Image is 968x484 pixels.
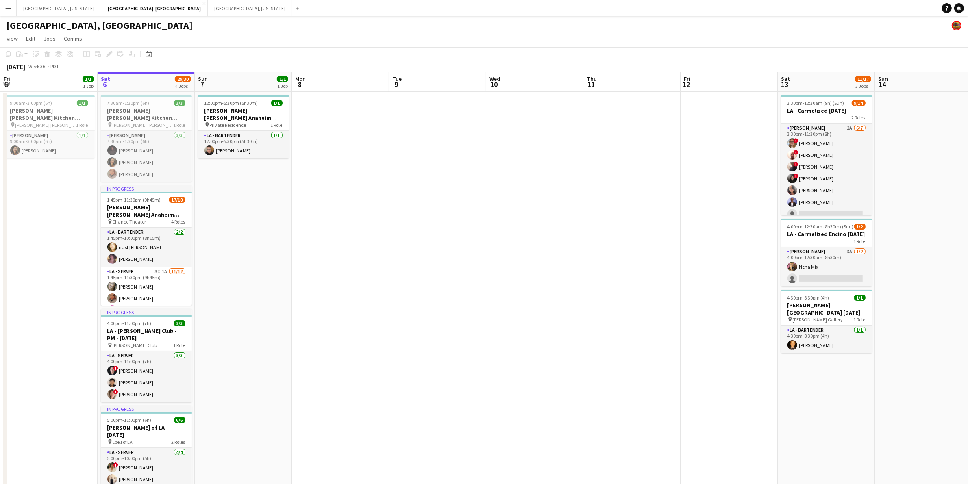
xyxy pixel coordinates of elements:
span: 3/3 [174,320,185,326]
span: 17/18 [169,197,185,203]
button: [GEOGRAPHIC_DATA], [US_STATE] [17,0,101,16]
app-card-role: LA - Server3/34:00pm-11:00pm (7h)![PERSON_NAME][PERSON_NAME]![PERSON_NAME] [101,351,192,402]
span: 1 Role [76,122,88,128]
span: 9 [391,80,402,89]
app-job-card: 3:30pm-12:30am (9h) (Sun)9/14LA - Carmelized [DATE]2 Roles[PERSON_NAME]2A6/73:30pm-11:30pm (8h)![... [781,95,872,215]
span: 9/14 [852,100,866,106]
span: 1 Role [174,342,185,348]
span: [PERSON_NAME] Club [113,342,157,348]
span: 2 Roles [172,439,185,445]
span: 4:00pm-11:00pm (7h) [107,320,152,326]
span: [PERSON_NAME] Gallery [793,317,843,323]
span: 8 [294,80,306,89]
div: In progress [101,185,192,192]
span: 29/30 [175,76,191,82]
app-card-role: LA - Bartender2/21:45pm-10:00pm (8h15m)ric st [PERSON_NAME][PERSON_NAME] [101,228,192,267]
app-card-role: LA - Server3I1A11/121:45pm-11:30pm (9h45m)[PERSON_NAME][PERSON_NAME] [101,267,192,427]
span: Wed [489,75,500,82]
div: In progress [101,309,192,315]
div: In progress4:00pm-11:00pm (7h)3/3LA - [PERSON_NAME] Club - PM - [DATE] [PERSON_NAME] Club1 RoleLA... [101,309,192,402]
span: ! [794,138,798,143]
span: 4 Roles [172,219,185,225]
span: [PERSON_NAME] [PERSON_NAME] Catering [15,122,76,128]
span: Fri [4,75,10,82]
span: Thu [587,75,597,82]
span: Week 36 [27,63,47,69]
span: 1/1 [77,100,88,106]
span: View [7,35,18,42]
span: Edit [26,35,35,42]
span: Sat [781,75,790,82]
span: Sun [878,75,888,82]
span: 1/1 [271,100,283,106]
span: Tue [392,75,402,82]
span: Ebell of LA [113,439,133,445]
app-card-role: [PERSON_NAME]2A6/73:30pm-11:30pm (8h)![PERSON_NAME]![PERSON_NAME]![PERSON_NAME]![PERSON_NAME][PER... [781,124,872,222]
span: 9:00am-3:00pm (6h) [10,100,52,106]
span: Fri [684,75,690,82]
span: Jobs [44,35,56,42]
span: Mon [295,75,306,82]
a: Comms [61,33,85,44]
span: 13 [780,80,790,89]
h3: [PERSON_NAME] of LA - [DATE] [101,424,192,438]
h3: [PERSON_NAME] [PERSON_NAME] Kitchen [DATE] [4,107,95,122]
span: 1/1 [854,295,866,301]
div: In progress [101,406,192,412]
span: 11 [585,80,597,89]
h3: LA - Carmelized [DATE] [781,107,872,114]
app-card-role: [PERSON_NAME]3A1/24:00pm-12:30am (8h30m)Nena Mix [781,247,872,286]
span: 1/1 [277,76,288,82]
span: 7 [197,80,208,89]
div: 3 Jobs [855,83,871,89]
a: Jobs [40,33,59,44]
div: PDT [50,63,59,69]
span: 10 [488,80,500,89]
div: 9:00am-3:00pm (6h)1/1[PERSON_NAME] [PERSON_NAME] Kitchen [DATE] [PERSON_NAME] [PERSON_NAME] Cater... [4,95,95,158]
app-card-role: [PERSON_NAME]3/37:30am-1:30pm (6h)[PERSON_NAME][PERSON_NAME][PERSON_NAME] [101,131,192,182]
span: 3/3 [174,100,185,106]
div: 1 Job [277,83,288,89]
span: Sat [101,75,110,82]
h3: [PERSON_NAME] [PERSON_NAME] Anaheim [DATE] [101,204,192,218]
app-card-role: LA - Bartender1/14:30pm-8:30pm (4h)[PERSON_NAME] [781,326,872,353]
app-job-card: 4:00pm-12:30am (8h30m) (Sun)1/2LA - Carmelized Encino [DATE]1 Role[PERSON_NAME]3A1/24:00pm-12:30a... [781,219,872,286]
app-job-card: 4:30pm-8:30pm (4h)1/1[PERSON_NAME] [GEOGRAPHIC_DATA] [DATE] [PERSON_NAME] Gallery1 RoleLA - Barte... [781,290,872,353]
span: 1/1 [83,76,94,82]
span: 1 Role [854,238,866,244]
span: 12:00pm-5:30pm (5h30m) [204,100,258,106]
span: 1:45pm-11:30pm (9h45m) [107,197,161,203]
span: Chance Theater [113,219,146,225]
span: [PERSON_NAME] [PERSON_NAME] Catering [113,122,174,128]
span: 5:00pm-11:00pm (6h) [107,417,152,423]
span: ! [794,162,798,167]
span: 6 [100,80,110,89]
h3: [PERSON_NAME] [PERSON_NAME] Kitchen [DATE] [101,107,192,122]
app-job-card: In progress1:45pm-11:30pm (9h45m)17/18[PERSON_NAME] [PERSON_NAME] Anaheim [DATE] Chance Theater4 ... [101,185,192,306]
span: ! [794,150,798,155]
span: 5 [2,80,10,89]
span: 1 Role [271,122,283,128]
span: 1 Role [174,122,185,128]
span: ! [113,389,118,394]
span: ! [113,366,118,371]
span: 3:30pm-12:30am (9h) (Sun) [787,100,844,106]
button: [GEOGRAPHIC_DATA], [GEOGRAPHIC_DATA] [101,0,208,16]
div: [DATE] [7,63,25,71]
span: ! [113,462,118,467]
button: [GEOGRAPHIC_DATA], [US_STATE] [208,0,292,16]
a: View [3,33,21,44]
h3: LA - Carmelized Encino [DATE] [781,230,872,238]
span: 12 [683,80,690,89]
app-job-card: 7:30am-1:30pm (6h)3/3[PERSON_NAME] [PERSON_NAME] Kitchen [DATE] [PERSON_NAME] [PERSON_NAME] Cater... [101,95,192,182]
span: 6/6 [174,417,185,423]
app-card-role: LA - Bartender1/112:00pm-5:30pm (5h30m)[PERSON_NAME] [198,131,289,158]
app-user-avatar: Rollin Hero [952,21,961,30]
app-job-card: 12:00pm-5:30pm (5h30m)1/1[PERSON_NAME] [PERSON_NAME] Anaheim [DATE] Private Residence1 RoleLA - B... [198,95,289,158]
h1: [GEOGRAPHIC_DATA], [GEOGRAPHIC_DATA] [7,20,193,32]
span: Sun [198,75,208,82]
